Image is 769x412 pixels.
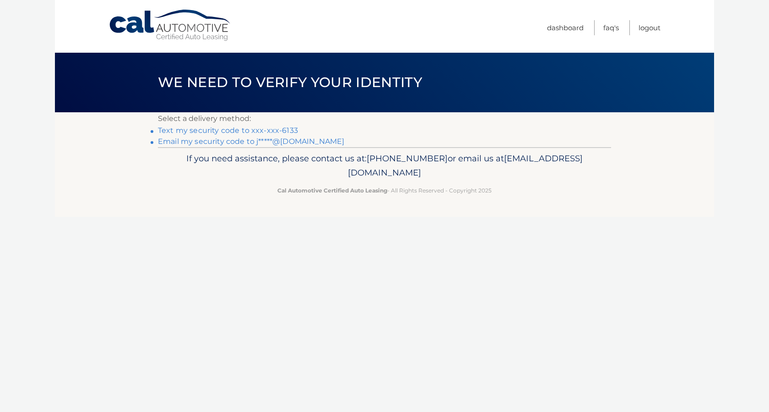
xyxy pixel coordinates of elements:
p: Select a delivery method: [158,112,611,125]
a: Cal Automotive [108,9,232,42]
span: [PHONE_NUMBER] [367,153,448,164]
a: FAQ's [603,20,619,35]
span: We need to verify your identity [158,74,422,91]
p: - All Rights Reserved - Copyright 2025 [164,186,605,195]
strong: Cal Automotive Certified Auto Leasing [277,187,387,194]
a: Dashboard [547,20,584,35]
a: Text my security code to xxx-xxx-6133 [158,126,298,135]
p: If you need assistance, please contact us at: or email us at [164,151,605,181]
a: Email my security code to j*****@[DOMAIN_NAME] [158,137,344,146]
a: Logout [639,20,661,35]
